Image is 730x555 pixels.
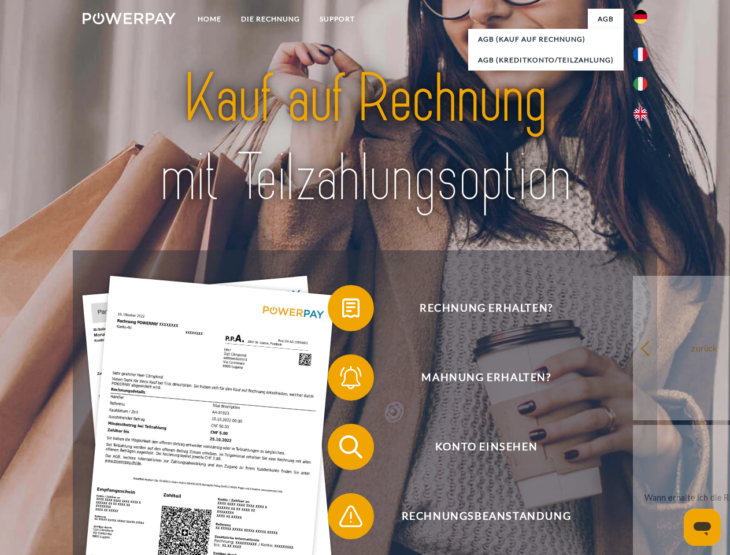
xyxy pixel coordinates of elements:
[328,354,628,401] button: Mahnung erhalten?
[336,502,365,531] img: qb_warning.svg
[328,493,628,539] button: Rechnungsbeanstandung
[468,29,624,50] a: AGB (Kauf auf Rechnung)
[310,9,365,29] a: SUPPORT
[633,47,647,61] img: fr
[633,77,647,91] img: it
[328,424,628,470] button: Konto einsehen
[328,285,628,331] button: Rechnung erhalten?
[231,9,310,29] a: DIE RECHNUNG
[344,354,628,401] span: Mahnung erhalten?
[83,13,176,24] img: logo-powerpay-white.svg
[684,509,721,546] iframe: Schaltfläche zum Öffnen des Messaging-Fensters
[344,493,628,539] span: Rechnungsbeanstandung
[344,285,628,331] span: Rechnung erhalten?
[110,55,620,221] img: title-powerpay_de.svg
[633,10,647,24] img: de
[188,9,231,29] a: Home
[588,9,624,29] a: agb
[336,294,365,323] img: qb_bill.svg
[344,424,628,470] span: Konto einsehen
[468,50,624,71] a: AGB (Kreditkonto/Teilzahlung)
[336,432,365,461] img: qb_search.svg
[336,363,365,392] img: qb_bell.svg
[633,107,647,121] img: en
